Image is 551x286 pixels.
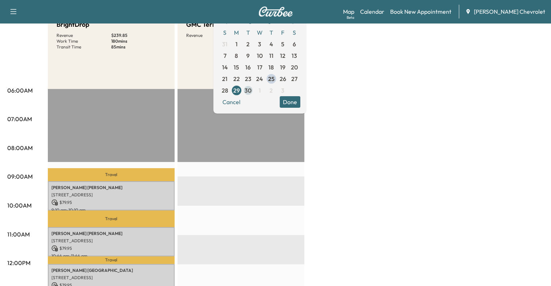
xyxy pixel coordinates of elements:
span: 3 [258,40,261,48]
span: 21 [222,74,228,83]
span: T [242,27,254,38]
button: Cancel [219,96,244,108]
p: Revenue [57,33,111,38]
p: [STREET_ADDRESS] [51,192,171,198]
span: 1 [259,86,261,95]
span: 15 [234,63,239,72]
p: 85 mins [111,44,166,50]
p: Transit Time [57,44,111,50]
span: 20 [291,63,298,72]
p: $ 79.95 [51,245,171,252]
span: S [219,27,231,38]
span: 14 [222,63,228,72]
span: 17 [257,63,262,72]
p: 08:00AM [7,144,33,152]
span: 2 [270,86,273,95]
a: Book New Appointment [390,7,451,16]
a: Calendar [360,7,384,16]
p: 10:00AM [7,201,32,210]
p: [PERSON_NAME] [PERSON_NAME] [51,231,171,236]
span: 3 [281,86,284,95]
span: 6 [293,40,296,48]
p: 9:10 am - 10:10 am [51,207,171,213]
span: 18 [268,63,274,72]
span: 11 [269,51,274,60]
span: 4 [270,40,273,48]
p: 07:00AM [7,115,32,123]
span: M [231,27,242,38]
span: 5 [281,40,284,48]
p: 09:00AM [7,172,33,181]
span: 28 [222,86,228,95]
span: 10 [257,51,263,60]
div: Beta [347,15,354,20]
span: 9 [246,51,250,60]
span: 27 [291,74,297,83]
span: F [277,27,289,38]
span: 25 [268,74,275,83]
span: 29 [233,86,240,95]
p: $ 79.95 [51,199,171,206]
p: $ 239.85 [111,33,166,38]
span: 7 [224,51,226,60]
span: 1 [235,40,238,48]
span: 30 [245,86,251,95]
span: T [266,27,277,38]
p: 06:00AM [7,86,33,95]
p: Revenue [186,33,241,38]
p: [PERSON_NAME] [GEOGRAPHIC_DATA] [51,268,171,273]
span: 12 [280,51,285,60]
p: Travel [48,168,175,181]
p: 11:00AM [7,230,30,239]
span: 13 [292,51,297,60]
h5: BrightDrop [57,20,89,30]
p: Travel [48,210,175,227]
span: 24 [256,74,263,83]
span: [PERSON_NAME] Chevrolet [474,7,545,16]
span: 23 [245,74,251,83]
p: 12:00PM [7,259,30,267]
a: MapBeta [343,7,354,16]
p: [STREET_ADDRESS] [51,275,171,281]
img: Curbee Logo [258,7,293,17]
span: 8 [235,51,238,60]
span: W [254,27,266,38]
p: 10:44 am - 11:44 am [51,253,171,259]
button: Done [280,96,300,108]
span: 26 [280,74,286,83]
p: [PERSON_NAME] [PERSON_NAME] [51,185,171,191]
span: 22 [233,74,240,83]
span: 19 [280,63,285,72]
p: Travel [48,256,175,264]
p: Work Time [57,38,111,44]
p: 180 mins [111,38,166,44]
span: 31 [222,40,228,48]
span: 16 [245,63,251,72]
span: 2 [246,40,250,48]
h5: GMC Terrain [186,20,224,30]
span: S [289,27,300,38]
p: [STREET_ADDRESS] [51,238,171,244]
